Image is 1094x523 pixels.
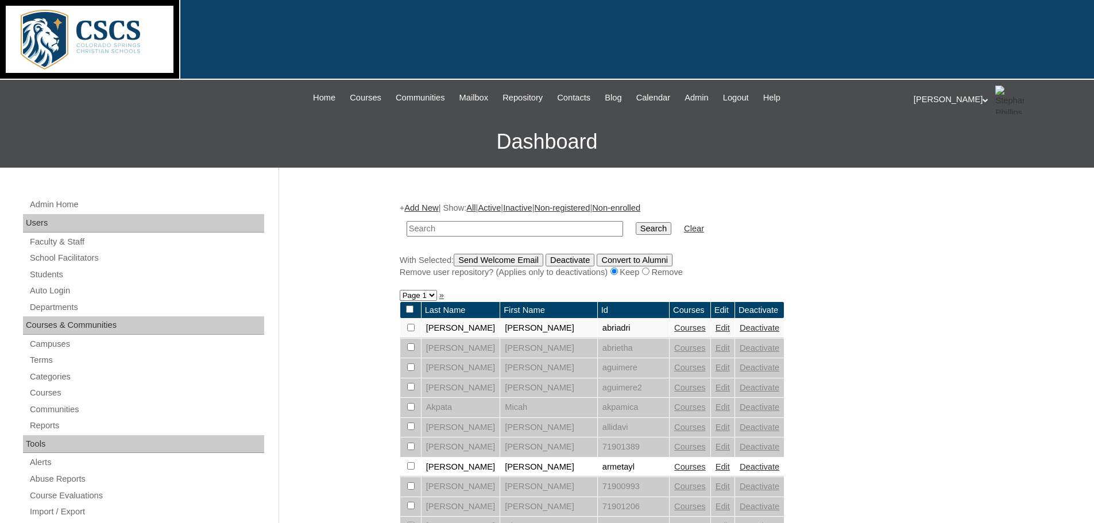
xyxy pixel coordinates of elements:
[740,323,779,332] a: Deactivate
[500,497,597,517] td: [PERSON_NAME]
[350,91,381,104] span: Courses
[422,458,500,477] td: [PERSON_NAME]
[546,254,594,266] input: Deactivate
[502,91,543,104] span: Repository
[29,489,264,503] a: Course Evaluations
[598,339,669,358] td: abrietha
[422,398,500,417] td: Akpata
[534,203,590,212] a: Non-registered
[500,319,597,338] td: [PERSON_NAME]
[684,224,704,233] a: Clear
[500,378,597,398] td: [PERSON_NAME]
[716,462,730,471] a: Edit
[740,383,779,392] a: Deactivate
[598,398,669,417] td: akpamica
[459,91,489,104] span: Mailbox
[716,323,730,332] a: Edit
[716,442,730,451] a: Edit
[740,482,779,491] a: Deactivate
[674,402,706,412] a: Courses
[763,91,780,104] span: Help
[605,91,621,104] span: Blog
[23,316,264,335] div: Courses & Communities
[422,418,500,437] td: [PERSON_NAME]
[29,419,264,433] a: Reports
[29,472,264,486] a: Abuse Reports
[716,383,730,392] a: Edit
[29,386,264,400] a: Courses
[740,343,779,352] a: Deactivate
[422,302,500,319] td: Last Name
[23,214,264,233] div: Users
[422,437,500,457] td: [PERSON_NAME]
[400,254,968,278] div: With Selected:
[404,203,438,212] a: Add New
[598,458,669,477] td: armetayl
[674,482,706,491] a: Courses
[29,455,264,470] a: Alerts
[599,91,627,104] a: Blog
[723,91,749,104] span: Logout
[313,91,335,104] span: Home
[500,339,597,358] td: [PERSON_NAME]
[716,343,730,352] a: Edit
[598,302,669,319] td: Id
[598,358,669,378] td: aguimere
[685,91,709,104] span: Admin
[500,437,597,457] td: [PERSON_NAME]
[500,398,597,417] td: Micah
[674,502,706,511] a: Courses
[674,383,706,392] a: Courses
[598,497,669,517] td: 71901206
[597,254,672,266] input: Convert to Alumni
[636,222,671,235] input: Search
[29,505,264,519] a: Import / Export
[674,323,706,332] a: Courses
[500,458,597,477] td: [PERSON_NAME]
[500,418,597,437] td: [PERSON_NAME]
[6,6,173,73] img: logo-white.png
[29,353,264,367] a: Terms
[497,91,548,104] a: Repository
[500,302,597,319] td: First Name
[29,268,264,282] a: Students
[674,343,706,352] a: Courses
[598,477,669,497] td: 71900993
[390,91,451,104] a: Communities
[551,91,596,104] a: Contacts
[735,302,784,319] td: Deactivate
[439,290,444,300] a: »
[396,91,445,104] span: Communities
[740,502,779,511] a: Deactivate
[407,221,623,237] input: Search
[29,300,264,315] a: Departments
[631,91,676,104] a: Calendar
[29,251,264,265] a: School Facilitators
[674,462,706,471] a: Courses
[636,91,670,104] span: Calendar
[500,358,597,378] td: [PERSON_NAME]
[598,319,669,338] td: abriadri
[466,203,476,212] a: All
[29,402,264,417] a: Communities
[29,337,264,351] a: Campuses
[716,363,730,372] a: Edit
[740,402,779,412] a: Deactivate
[478,203,501,212] a: Active
[454,91,494,104] a: Mailbox
[400,202,968,278] div: + | Show: | | | |
[670,302,710,319] td: Courses
[716,502,730,511] a: Edit
[344,91,387,104] a: Courses
[598,437,669,457] td: 71901389
[717,91,755,104] a: Logout
[422,339,500,358] td: [PERSON_NAME]
[740,423,779,432] a: Deactivate
[29,197,264,212] a: Admin Home
[711,302,735,319] td: Edit
[400,266,968,278] div: Remove user repository? (Applies only to deactivations) Keep Remove
[422,319,500,338] td: [PERSON_NAME]
[503,203,532,212] a: Inactive
[592,203,640,212] a: Non-enrolled
[557,91,590,104] span: Contacts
